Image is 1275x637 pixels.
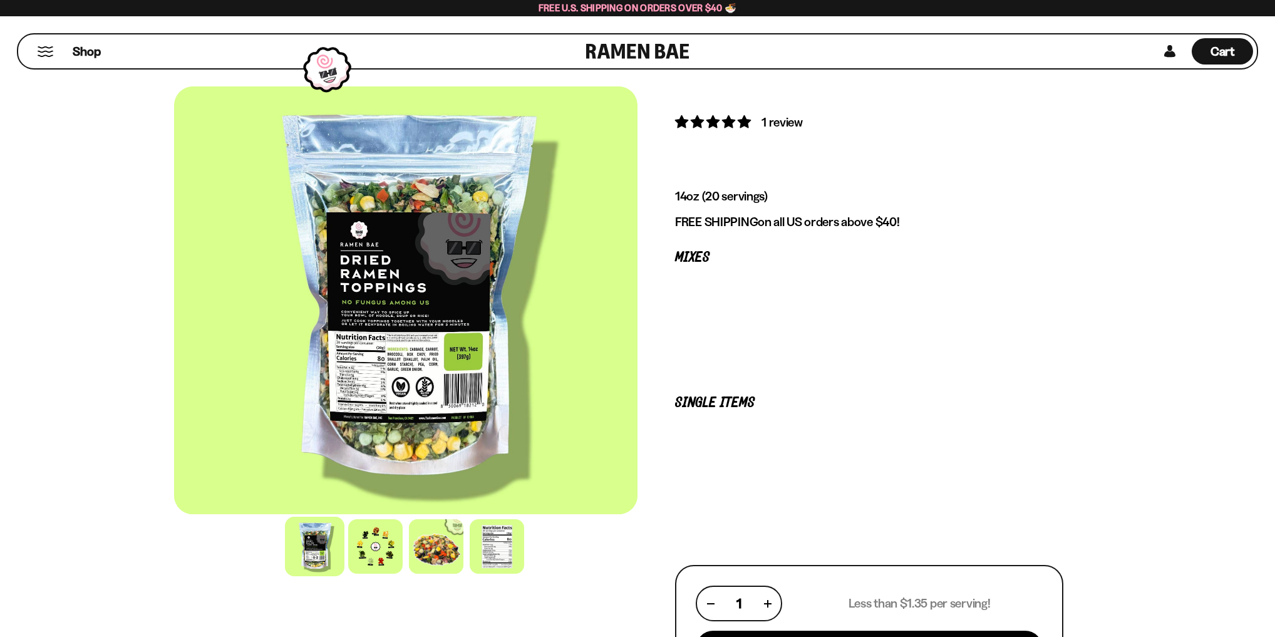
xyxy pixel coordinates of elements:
p: on all US orders above $40! [675,214,1063,230]
strong: FREE SHIPPING [675,214,758,229]
p: Single Items [675,397,1063,409]
span: Cart [1210,44,1235,59]
span: 1 review [761,115,803,130]
button: Mobile Menu Trigger [37,46,54,57]
a: Shop [73,38,101,65]
span: 1 [736,596,741,611]
a: Cart [1192,34,1253,68]
span: 5.00 stars [675,114,753,130]
span: Shop [73,43,101,60]
span: Free U.S. Shipping on Orders over $40 🍜 [539,2,737,14]
p: Mixes [675,252,1063,264]
p: Less than $1.35 per serving! [849,596,991,611]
